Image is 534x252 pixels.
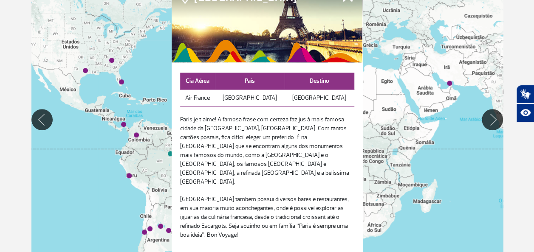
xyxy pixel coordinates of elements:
[119,79,124,84] div: Miami (MIA)
[83,68,88,73] div: Houston (HOU)
[31,109,53,130] button: Mover para esquerda
[134,132,139,137] div: Bogotá (BOG)
[285,90,354,106] td: [GEOGRAPHIC_DATA]
[109,58,114,63] div: Atlanta (ATL)
[215,73,285,90] th: País
[516,85,534,104] button: Abrir tradutor de língua de sinais.
[285,73,354,90] th: Destino
[121,122,126,127] div: Panamá (PTY)
[516,85,534,122] div: Plugin de acessibilidade da Hand Talk.
[180,195,354,239] p: [GEOGRAPHIC_DATA] também possui diversos bares e restaurantes, em sua maioria muito aconchegantes...
[158,224,163,229] div: Córdoba (COR)
[147,226,153,231] div: Mendoza (MDZ)
[516,104,534,122] button: Abrir recursos assistivos.
[180,90,215,106] td: Air France
[215,90,285,106] td: [GEOGRAPHIC_DATA]
[482,109,503,130] button: Mover para direita
[127,173,132,178] div: Lima (LIM)
[166,228,171,233] div: Rosário (ROS)
[180,73,215,90] th: Cia Aérea
[180,115,354,186] p: Paris je t'aime! A famosa frase com certeza faz jus à mais famosa cidade da [GEOGRAPHIC_DATA], [G...
[168,151,173,156] div: Manaus (MAO)
[142,230,147,235] div: Santiago (SCL)
[447,81,452,86] div: Dubai (DXB)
